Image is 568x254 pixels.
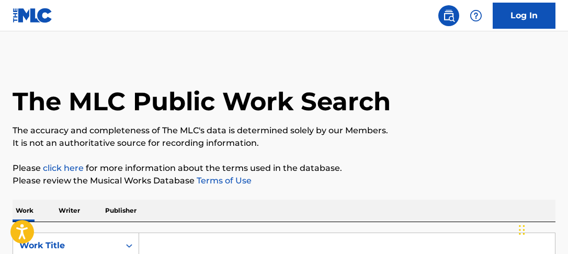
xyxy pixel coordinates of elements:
img: search [442,9,455,22]
p: Please for more information about the terms used in the database. [13,162,555,175]
p: Please review the Musical Works Database [13,175,555,187]
a: Terms of Use [195,176,252,186]
a: Public Search [438,5,459,26]
div: Drag [519,214,525,246]
a: Log In [493,3,555,29]
img: MLC Logo [13,8,53,23]
p: Work [13,200,37,222]
p: It is not an authoritative source for recording information. [13,137,555,149]
img: help [470,9,482,22]
p: Publisher [102,200,140,222]
p: The accuracy and completeness of The MLC's data is determined solely by our Members. [13,124,555,137]
h1: The MLC Public Work Search [13,86,391,117]
div: Work Title [19,239,113,252]
a: click here [43,163,84,173]
iframe: Chat Widget [516,204,568,254]
div: Help [465,5,486,26]
p: Writer [55,200,83,222]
